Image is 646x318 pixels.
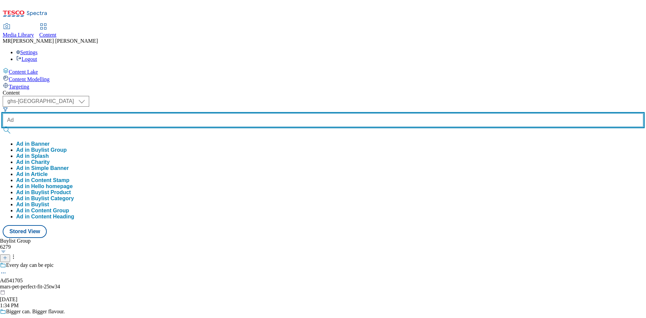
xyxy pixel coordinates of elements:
[31,189,71,195] span: Buylist Product
[9,76,49,82] span: Content Modelling
[9,84,29,90] span: Targeting
[16,196,74,202] button: Ad in Buylist Category
[3,24,34,38] a: Media Library
[16,159,50,165] div: Ad in
[16,141,50,147] button: Ad in Banner
[16,208,69,214] button: Ad in Content Group
[16,49,38,55] a: Settings
[31,196,74,201] span: Buylist Category
[16,202,49,208] button: Ad in Buylist
[31,171,48,177] span: Article
[9,69,38,75] span: Content Lake
[16,189,71,196] div: Ad in
[16,202,49,208] div: Ad in
[16,183,73,189] button: Ad in Hello homepage
[3,75,643,82] a: Content Modelling
[16,189,71,196] button: Ad in Buylist Product
[11,38,98,44] span: [PERSON_NAME] [PERSON_NAME]
[3,107,8,112] svg: Search Filters
[16,147,67,153] button: Ad in Buylist Group
[3,90,643,96] div: Content
[39,32,57,38] span: Content
[39,24,57,38] a: Content
[16,159,50,165] button: Ad in Charity
[16,177,69,183] button: Ad in Content Stamp
[31,159,49,165] span: Charity
[16,171,48,177] button: Ad in Article
[16,214,74,220] button: Ad in Content Heading
[16,56,37,62] a: Logout
[3,68,643,75] a: Content Lake
[3,38,11,44] span: MR
[31,202,49,207] span: Buylist
[3,113,643,127] input: Search
[3,82,643,90] a: Targeting
[3,32,34,38] span: Media Library
[3,225,47,238] button: Stored View
[6,309,65,315] div: Bigger can. Bigger flavour.
[6,262,53,268] div: Every day can be epic
[16,171,48,177] div: Ad in
[16,153,49,159] button: Ad in Splash
[16,165,69,171] button: Ad in Simple Banner
[16,196,74,202] div: Ad in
